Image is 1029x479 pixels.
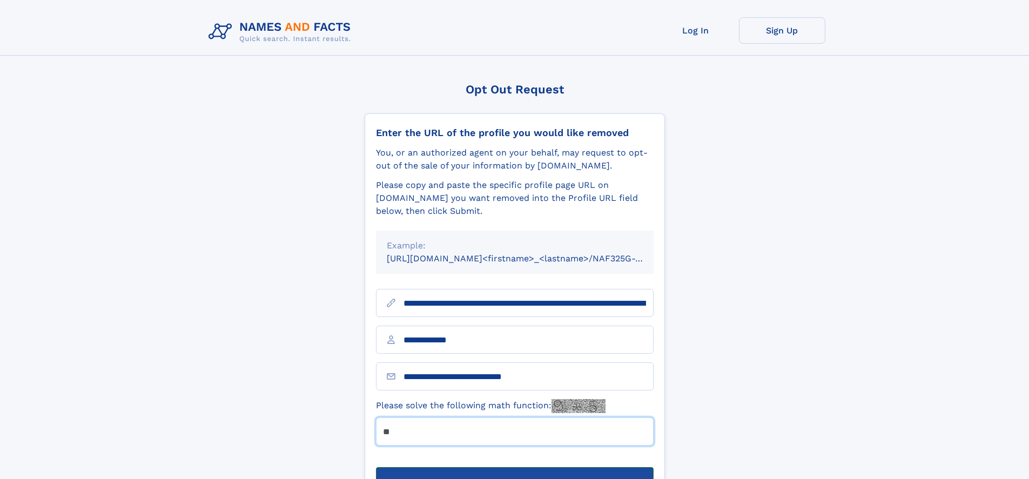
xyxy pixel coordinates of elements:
[204,17,360,46] img: Logo Names and Facts
[387,239,643,252] div: Example:
[387,253,674,264] small: [URL][DOMAIN_NAME]<firstname>_<lastname>/NAF325G-xxxxxxxx
[653,17,739,44] a: Log In
[739,17,825,44] a: Sign Up
[365,83,665,96] div: Opt Out Request
[376,179,654,218] div: Please copy and paste the specific profile page URL on [DOMAIN_NAME] you want removed into the Pr...
[376,399,606,413] label: Please solve the following math function:
[376,146,654,172] div: You, or an authorized agent on your behalf, may request to opt-out of the sale of your informatio...
[376,127,654,139] div: Enter the URL of the profile you would like removed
